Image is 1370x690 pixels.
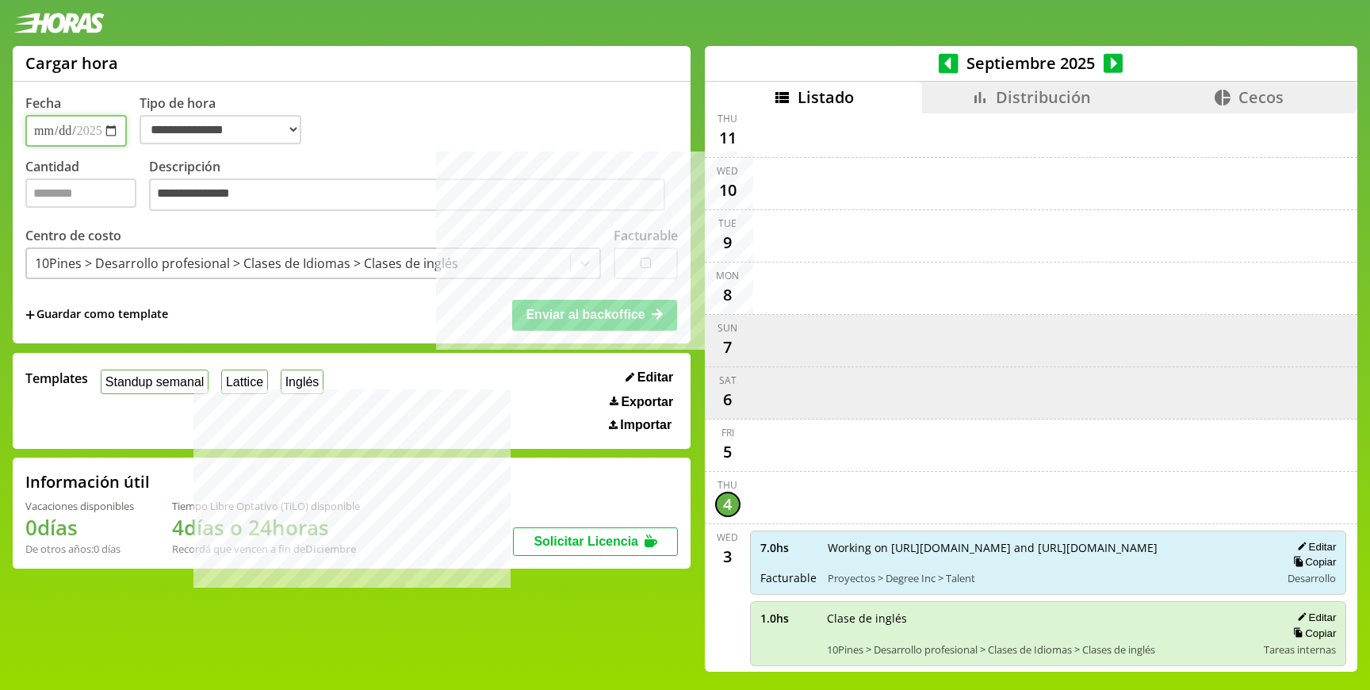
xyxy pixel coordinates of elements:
[25,227,121,244] label: Centro de costo
[827,611,1253,626] span: Clase de inglés
[25,471,150,493] h2: Información útil
[828,571,1270,585] span: Proyectos > Degree Inc > Talent
[1288,627,1336,640] button: Copiar
[305,542,356,556] b: Diciembre
[760,540,817,555] span: 7.0 hs
[705,113,1357,669] div: scrollable content
[172,499,360,513] div: Tiempo Libre Optativo (TiLO) disponible
[1292,611,1336,624] button: Editar
[614,227,678,244] label: Facturable
[717,164,738,178] div: Wed
[715,439,740,465] div: 5
[140,115,301,144] select: Tipo de hora
[715,230,740,255] div: 9
[721,426,734,439] div: Fri
[25,178,136,208] input: Cantidad
[715,387,740,412] div: 6
[718,321,737,335] div: Sun
[798,86,854,108] span: Listado
[827,642,1253,657] span: 10Pines > Desarrollo profesional > Clases de Idiomas > Clases de inglés
[621,395,673,409] span: Exportar
[1288,571,1336,585] span: Desarrollo
[149,158,678,216] label: Descripción
[13,13,105,33] img: logotipo
[221,370,268,394] button: Lattice
[718,478,737,492] div: Thu
[140,94,314,147] label: Tipo de hora
[719,374,737,387] div: Sat
[715,125,740,151] div: 11
[513,527,678,556] button: Solicitar Licencia
[828,540,1270,555] span: Working on [URL][DOMAIN_NAME] and [URL][DOMAIN_NAME]
[717,531,738,544] div: Wed
[715,335,740,360] div: 7
[959,52,1104,74] span: Septiembre 2025
[534,535,638,548] span: Solicitar Licencia
[35,255,458,272] div: 10Pines > Desarrollo profesional > Clases de Idiomas > Clases de inglés
[718,217,737,230] div: Tue
[25,52,118,74] h1: Cargar hora
[25,94,61,112] label: Fecha
[637,370,673,385] span: Editar
[760,570,817,585] span: Facturable
[605,394,678,410] button: Exportar
[716,269,739,282] div: Mon
[526,308,645,321] span: Enviar al backoffice
[715,492,740,517] div: 4
[149,178,665,212] textarea: Descripción
[620,418,672,432] span: Importar
[25,306,168,324] span: +Guardar como template
[715,178,740,203] div: 10
[25,306,35,324] span: +
[621,370,678,385] button: Editar
[172,513,360,542] h1: 4 días o 24 horas
[1264,642,1336,657] span: Tareas internas
[25,370,88,387] span: Templates
[996,86,1091,108] span: Distribución
[715,544,740,569] div: 3
[512,300,677,330] button: Enviar al backoffice
[1288,555,1336,569] button: Copiar
[718,112,737,125] div: Thu
[760,611,816,626] span: 1.0 hs
[1292,540,1336,554] button: Editar
[25,499,134,513] div: Vacaciones disponibles
[25,158,149,216] label: Cantidad
[172,542,360,556] div: Recordá que vencen a fin de
[25,513,134,542] h1: 0 días
[281,370,323,394] button: Inglés
[715,282,740,308] div: 8
[101,370,209,394] button: Standup semanal
[1238,86,1284,108] span: Cecos
[25,542,134,556] div: De otros años: 0 días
